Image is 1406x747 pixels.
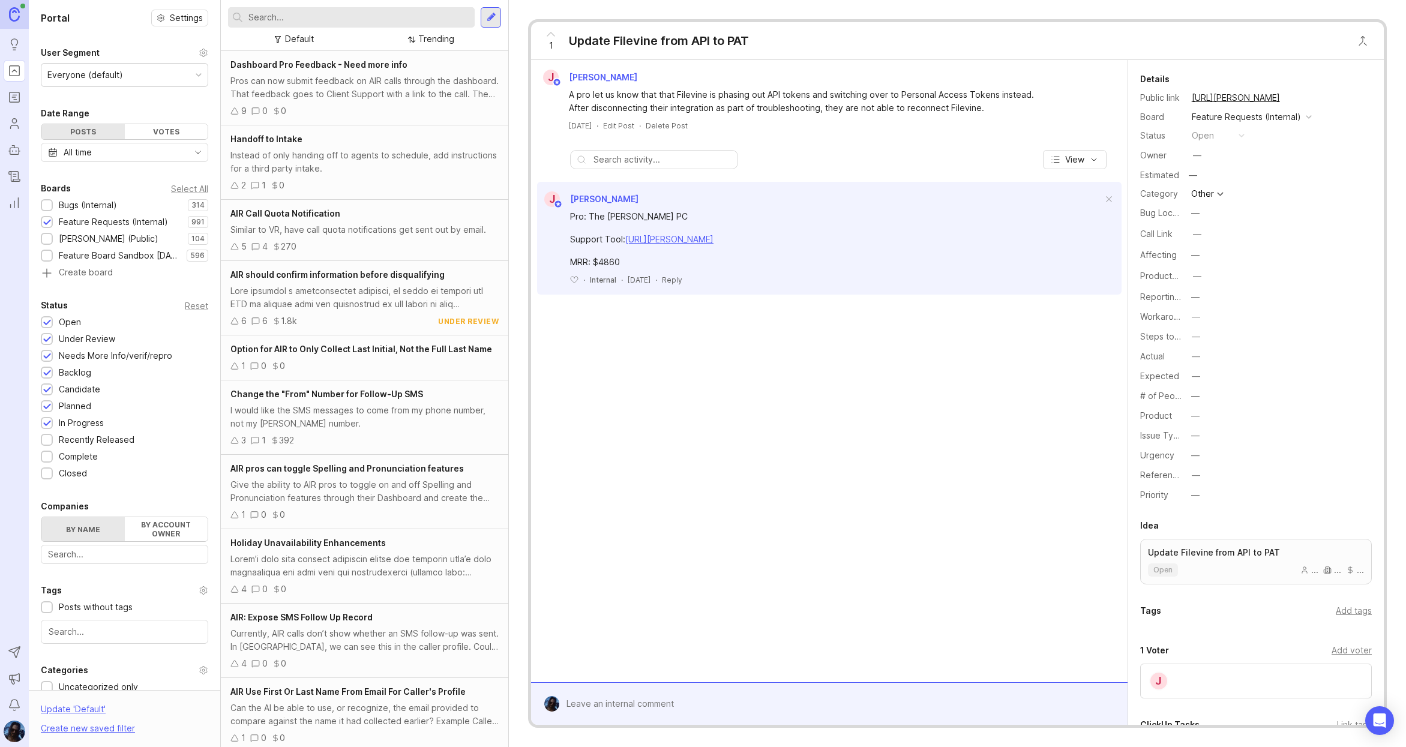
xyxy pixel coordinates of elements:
[281,657,286,670] div: 0
[41,517,125,541] label: By name
[1192,330,1200,343] div: —
[1140,518,1159,533] div: Idea
[41,268,208,279] a: Create board
[1140,110,1182,124] div: Board
[230,612,373,622] span: AIR: Expose SMS Follow Up Record
[1192,370,1200,383] div: —
[1188,368,1204,384] button: Expected
[1346,566,1364,574] div: ...
[1337,718,1372,731] div: Link task
[1140,72,1170,86] div: Details
[549,39,553,52] span: 1
[1140,450,1174,460] label: Urgency
[41,181,71,196] div: Boards
[41,722,135,735] div: Create new saved filter
[569,121,592,130] time: [DATE]
[1191,248,1200,262] div: —
[1192,110,1301,124] div: Feature Requests (Internal)
[1188,467,1204,483] button: Reference(s)
[1140,539,1372,584] a: Update Filevine from API to PATopen.........
[41,499,89,514] div: Companies
[1191,190,1214,198] div: Other
[4,60,25,82] a: Portal
[151,10,208,26] a: Settings
[1140,718,1200,732] div: ClickUp Tasks
[1140,250,1177,260] label: Affecting
[230,627,499,653] div: Currently, AIR calls don’t show whether an SMS follow-up was sent. In [GEOGRAPHIC_DATA], we can s...
[41,298,68,313] div: Status
[262,240,268,253] div: 4
[1193,227,1201,241] div: —
[241,314,247,328] div: 6
[569,32,749,49] div: Update Filevine from API to PAT
[41,663,88,677] div: Categories
[646,121,688,131] div: Delete Post
[1189,268,1205,284] button: ProductboardID
[190,251,205,260] p: 596
[1193,269,1201,283] div: —
[241,104,247,118] div: 9
[9,7,20,21] img: Canny Home
[47,68,123,82] div: Everyone (default)
[281,583,286,596] div: 0
[639,121,641,131] div: ·
[221,200,508,261] a: AIR Call Quota NotificationSimilar to VR, have call quota notifications get sent out by email.54270
[1140,208,1192,218] label: Bug Location
[59,450,98,463] div: Complete
[59,601,133,614] div: Posts without tags
[1323,566,1341,574] div: ...
[438,316,499,326] div: under review
[230,686,466,697] span: AIR Use First Or Last Name From Email For Caller's Profile
[570,233,1050,246] div: Support Tool:
[1193,149,1201,162] div: —
[1140,371,1179,381] label: Expected
[248,11,470,24] input: Search...
[1140,430,1184,440] label: Issue Type
[1191,449,1200,462] div: —
[262,583,268,596] div: 0
[4,721,25,742] img: Tim Fischer
[280,359,285,373] div: 0
[262,104,268,118] div: 0
[64,146,92,159] div: All time
[230,149,499,175] div: Instead of only handing off to agents to schedule, add instructions for a third party intake.
[1140,271,1204,281] label: ProductboardID
[569,72,637,82] span: [PERSON_NAME]
[230,701,499,728] div: Can the AI be able to use, or recognize, the email provided to compare against the name it had co...
[1140,391,1225,401] label: # of People Affected
[4,34,25,55] a: Ideas
[1140,410,1172,421] label: Product
[1149,671,1168,691] div: J
[1153,565,1173,575] span: open
[241,583,247,596] div: 4
[1140,331,1222,341] label: Steps to Reproduce
[1140,91,1182,104] div: Public link
[41,703,106,722] div: Update ' Default '
[221,125,508,200] a: Handoff to IntakeInstead of only handing off to agents to schedule, add instructions for a third ...
[59,199,117,212] div: Bugs (Internal)
[191,200,205,210] p: 314
[1191,206,1200,220] div: —
[1140,229,1173,239] label: Call Link
[1191,488,1200,502] div: —
[125,517,208,541] label: By account owner
[1148,547,1364,559] p: Update Filevine from API to PAT
[1140,129,1182,142] div: Status
[1185,167,1201,183] div: —
[583,275,585,285] div: ·
[285,32,314,46] div: Default
[628,275,650,284] time: [DATE]
[171,185,208,192] div: Select All
[1140,187,1182,200] div: Category
[221,380,508,455] a: Change the "From" Number for Follow-Up SMSI would like the SMS messages to come from my phone num...
[191,234,205,244] p: 104
[596,121,598,131] div: ·
[1140,490,1168,500] label: Priority
[59,366,91,379] div: Backlog
[4,139,25,161] a: Autopilot
[1192,310,1200,323] div: —
[570,210,1050,223] div: Pro: The [PERSON_NAME] PC
[418,32,454,46] div: Trending
[41,583,62,598] div: Tags
[241,359,245,373] div: 1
